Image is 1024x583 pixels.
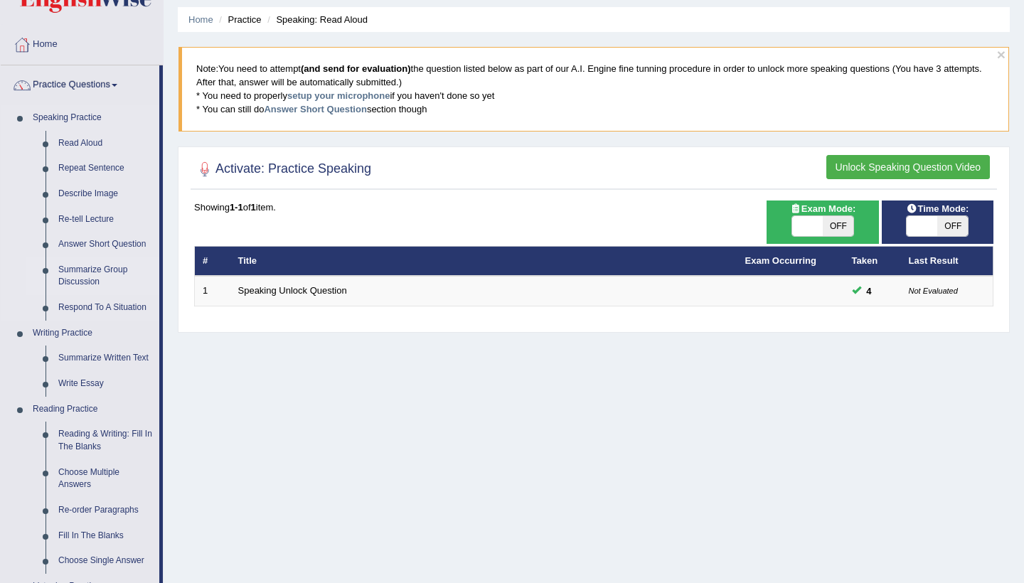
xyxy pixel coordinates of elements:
[264,104,366,114] a: Answer Short Question
[844,246,901,276] th: Taken
[52,460,159,498] a: Choose Multiple Answers
[52,295,159,321] a: Respond To A Situation
[1,25,163,60] a: Home
[861,284,878,299] span: You can still take this question
[52,422,159,459] a: Reading & Writing: Fill In The Blanks
[52,548,159,574] a: Choose Single Answer
[195,276,230,306] td: 1
[52,232,159,257] a: Answer Short Question
[194,200,993,214] div: Showing of item.
[826,155,990,179] button: Unlock Speaking Question Video
[52,371,159,397] a: Write Essay
[188,14,213,25] a: Home
[900,201,974,216] span: Time Mode:
[937,216,968,236] span: OFF
[1,65,159,101] a: Practice Questions
[215,13,261,26] li: Practice
[301,63,411,74] b: (and send for evaluation)
[52,131,159,156] a: Read Aloud
[264,13,368,26] li: Speaking: Read Aloud
[52,257,159,295] a: Summarize Group Discussion
[745,255,816,266] a: Exam Occurring
[52,181,159,207] a: Describe Image
[997,47,1006,62] button: ×
[52,156,159,181] a: Repeat Sentence
[196,63,218,74] span: Note:
[178,47,1009,131] blockquote: You need to attempt the question listed below as part of our A.I. Engine fine tunning procedure i...
[52,523,159,549] a: Fill In The Blanks
[26,397,159,422] a: Reading Practice
[194,159,371,180] h2: Activate: Practice Speaking
[52,498,159,523] a: Re-order Paragraphs
[230,246,737,276] th: Title
[251,202,256,213] b: 1
[287,90,390,101] a: setup your microphone
[26,321,159,346] a: Writing Practice
[26,105,159,131] a: Speaking Practice
[230,202,243,213] b: 1-1
[901,246,993,276] th: Last Result
[823,216,853,236] span: OFF
[909,287,958,295] small: Not Evaluated
[784,201,861,216] span: Exam Mode:
[52,346,159,371] a: Summarize Written Text
[195,246,230,276] th: #
[767,200,878,244] div: Show exams occurring in exams
[238,285,347,296] a: Speaking Unlock Question
[52,207,159,232] a: Re-tell Lecture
